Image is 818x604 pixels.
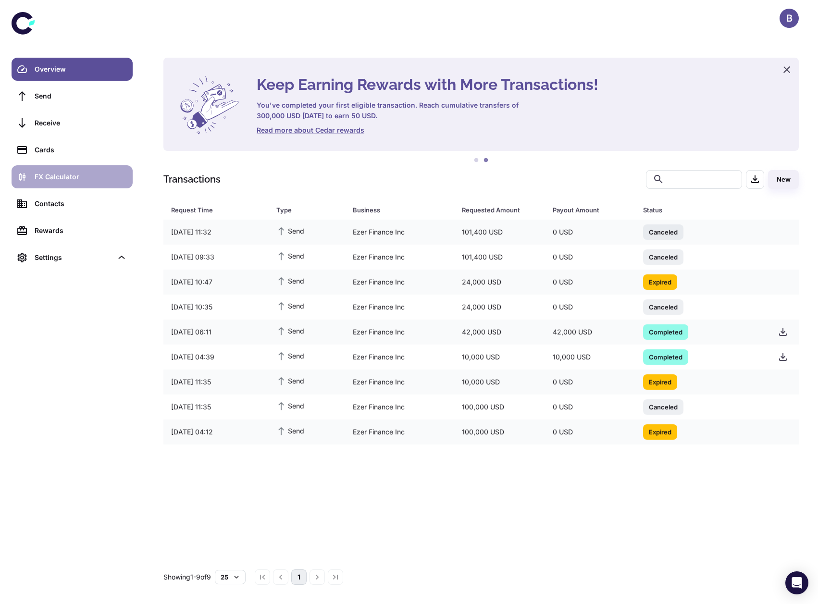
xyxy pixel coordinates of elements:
[545,398,636,416] div: 0 USD
[643,402,683,411] span: Canceled
[471,156,481,165] button: 1
[643,377,677,386] span: Expired
[345,273,454,291] div: Ezer Finance Inc
[163,273,269,291] div: [DATE] 10:47
[345,423,454,441] div: Ezer Finance Inc
[454,273,545,291] div: 24,000 USD
[276,250,304,261] span: Send
[768,170,799,189] button: New
[454,373,545,391] div: 10,000 USD
[171,203,265,217] span: Request Time
[643,252,683,261] span: Canceled
[163,298,269,316] div: [DATE] 10:35
[545,423,636,441] div: 0 USD
[163,223,269,241] div: [DATE] 11:32
[643,327,688,336] span: Completed
[553,203,632,217] span: Payout Amount
[454,298,545,316] div: 24,000 USD
[276,425,304,436] span: Send
[276,225,304,236] span: Send
[257,73,787,96] h4: Keep Earning Rewards with More Transactions!
[12,246,133,269] div: Settings
[553,203,620,217] div: Payout Amount
[545,273,636,291] div: 0 USD
[35,252,112,263] div: Settings
[276,203,341,217] span: Type
[545,223,636,241] div: 0 USD
[454,348,545,366] div: 10,000 USD
[276,400,304,411] span: Send
[345,348,454,366] div: Ezer Finance Inc
[780,9,799,28] button: B
[345,373,454,391] div: Ezer Finance Inc
[35,118,127,128] div: Receive
[345,248,454,266] div: Ezer Finance Inc
[454,423,545,441] div: 100,000 USD
[345,223,454,241] div: Ezer Finance Inc
[545,348,636,366] div: 10,000 USD
[545,298,636,316] div: 0 USD
[462,203,541,217] span: Requested Amount
[12,111,133,135] a: Receive
[276,375,304,386] span: Send
[454,223,545,241] div: 101,400 USD
[345,323,454,341] div: Ezer Finance Inc
[163,172,221,186] h1: Transactions
[276,325,304,336] span: Send
[276,203,329,217] div: Type
[481,156,491,165] button: 2
[35,198,127,209] div: Contacts
[345,298,454,316] div: Ezer Finance Inc
[253,569,345,585] nav: pagination navigation
[454,323,545,341] div: 42,000 USD
[462,203,529,217] div: Requested Amount
[12,165,133,188] a: FX Calculator
[454,248,545,266] div: 101,400 USD
[35,145,127,155] div: Cards
[163,323,269,341] div: [DATE] 06:11
[643,427,677,436] span: Expired
[276,300,304,311] span: Send
[163,423,269,441] div: [DATE] 04:12
[643,277,677,286] span: Expired
[35,91,127,101] div: Send
[785,571,808,594] div: Open Intercom Messenger
[12,192,133,215] a: Contacts
[276,350,304,361] span: Send
[163,373,269,391] div: [DATE] 11:35
[163,348,269,366] div: [DATE] 04:39
[345,398,454,416] div: Ezer Finance Inc
[643,302,683,311] span: Canceled
[171,203,252,217] div: Request Time
[454,398,545,416] div: 100,000 USD
[643,203,746,217] div: Status
[35,172,127,182] div: FX Calculator
[35,225,127,236] div: Rewards
[215,570,246,584] button: 25
[163,248,269,266] div: [DATE] 09:33
[12,85,133,108] a: Send
[545,323,636,341] div: 42,000 USD
[276,275,304,286] span: Send
[163,572,211,582] p: Showing 1-9 of 9
[291,569,307,585] button: page 1
[257,100,521,121] h6: You've completed your first eligible transaction. Reach cumulative transfers of 300,000 USD [DATE...
[643,203,759,217] span: Status
[12,138,133,161] a: Cards
[163,398,269,416] div: [DATE] 11:35
[12,58,133,81] a: Overview
[643,227,683,236] span: Canceled
[35,64,127,74] div: Overview
[545,248,636,266] div: 0 USD
[257,125,787,136] a: Read more about Cedar rewards
[545,373,636,391] div: 0 USD
[12,219,133,242] a: Rewards
[643,352,688,361] span: Completed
